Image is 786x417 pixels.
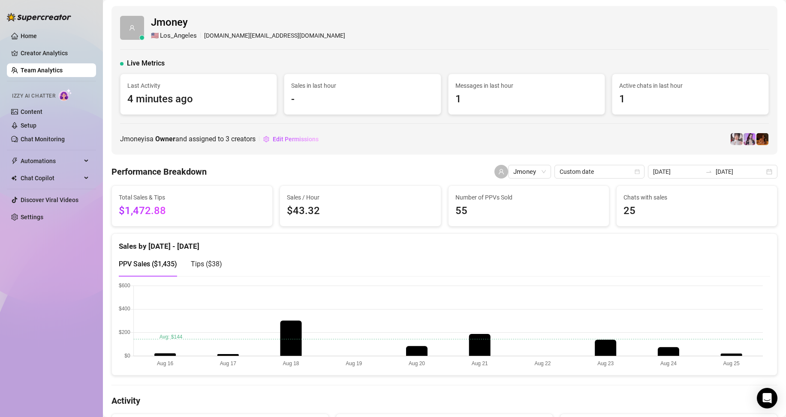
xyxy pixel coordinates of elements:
span: $1,472.88 [119,203,265,219]
img: PantheraX [756,133,768,145]
span: Active chats in last hour [619,81,762,90]
span: Last Activity [127,81,270,90]
input: Start date [653,167,702,176]
span: Automations [21,154,81,168]
a: Creator Analytics [21,46,89,60]
a: Discover Viral Videos [21,197,78,203]
span: Jmoney [151,15,345,31]
span: 1 [619,91,762,107]
span: Edit Permissions [273,136,319,143]
div: Open Intercom Messenger [757,388,777,408]
button: Edit Permissions [263,132,319,146]
a: Home [21,33,37,39]
a: Setup [21,122,36,129]
h4: Performance Breakdown [111,166,207,178]
span: Los_Angeles [160,31,197,41]
div: Sales by [DATE] - [DATE] [119,234,770,252]
span: user [498,169,504,175]
a: Team Analytics [21,67,63,74]
span: calendar [635,169,640,174]
span: Jmoney is a and assigned to creators [120,134,256,144]
img: Kisa [744,133,756,145]
span: 🇺🇸 [151,31,159,41]
span: Izzy AI Chatter [12,92,55,100]
a: Settings [21,214,43,220]
span: 25 [623,203,770,219]
span: Tips ( $38 ) [191,260,222,268]
span: Total Sales & Tips [119,193,265,202]
span: 3 [226,135,229,143]
span: swap-right [705,168,712,175]
a: Content [21,108,42,115]
input: End date [716,167,765,176]
span: Sales / Hour [287,193,434,202]
span: 55 [455,203,602,219]
img: Chat Copilot [11,175,17,181]
span: PPV Sales ( $1,435 ) [119,260,177,268]
span: 1 [455,91,598,107]
span: user [129,25,135,31]
span: Messages in last hour [455,81,598,90]
img: Rosie [731,133,743,145]
span: to [705,168,712,175]
span: Live Metrics [127,58,165,69]
span: 4 minutes ago [127,91,270,107]
h4: Activity [111,395,777,407]
img: logo-BBDzfeDw.svg [7,13,71,21]
span: thunderbolt [11,158,18,164]
span: Chat Copilot [21,171,81,185]
span: - [291,91,434,107]
b: Owner [155,135,175,143]
a: Chat Monitoring [21,136,65,143]
span: setting [263,136,269,142]
img: AI Chatter [59,89,72,101]
span: Jmoney [513,165,546,178]
span: Sales in last hour [291,81,434,90]
span: Number of PPVs Sold [455,193,602,202]
span: $43.32 [287,203,434,219]
span: Custom date [560,165,639,178]
div: [DOMAIN_NAME][EMAIL_ADDRESS][DOMAIN_NAME] [151,31,345,41]
span: Chats with sales [623,193,770,202]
